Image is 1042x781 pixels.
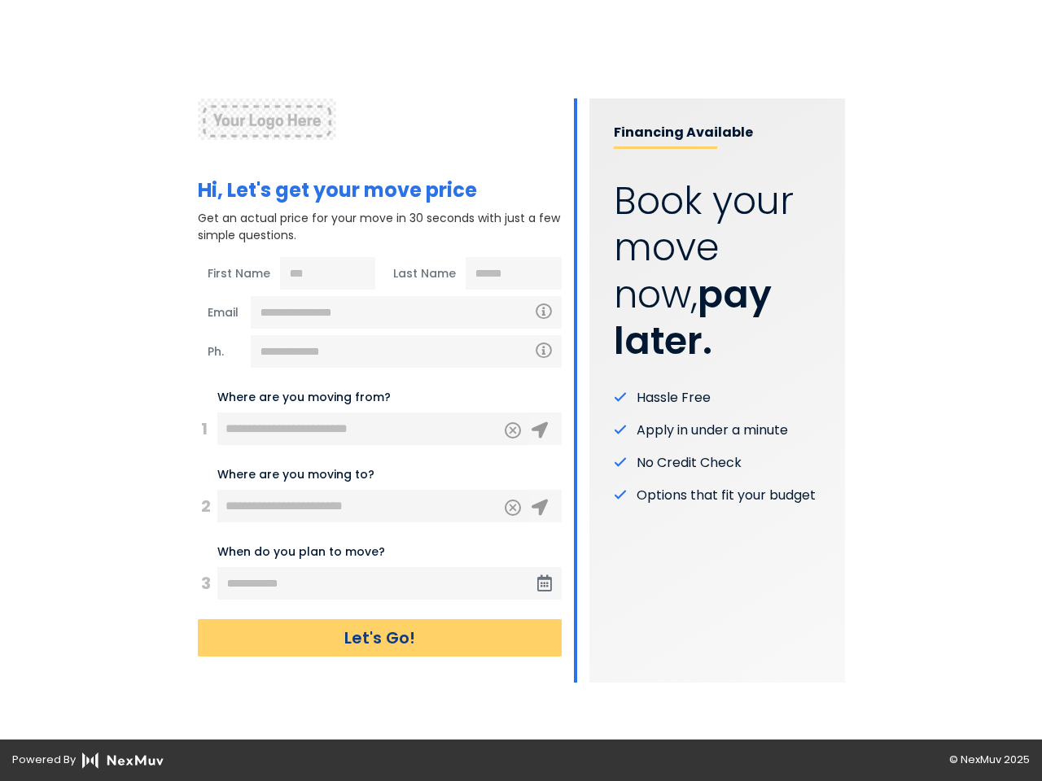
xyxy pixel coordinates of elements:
label: Where are you moving from? [217,389,391,406]
strong: pay later. [614,268,772,368]
span: Apply in under a minute [637,421,788,440]
span: Hassle Free [637,388,711,408]
span: No Credit Check [637,453,742,473]
button: Clear [505,422,521,438]
label: When do you plan to move? [217,543,385,561]
input: 456 Elm St, City, ST ZIP [217,490,529,522]
button: Clear [505,500,521,516]
a: +1 [541,111,562,127]
p: Financing Available [614,123,821,149]
a: Check Move Status [317,663,441,682]
span: Email [198,296,251,329]
p: Get an actual price for your move in 30 seconds with just a few simple questions. [198,210,562,244]
div: © NexMuv 2025 [521,752,1042,769]
span: Options that fit your budget [637,486,816,505]
h1: Hi, Let's get your move price [198,179,562,203]
label: Where are you moving to? [217,466,374,483]
p: Book your move now, [614,178,821,365]
span: Last Name [383,257,466,290]
span: First Name [198,257,280,290]
span: Ph. [198,335,251,368]
input: 123 Main St, City, ST ZIP [217,412,529,445]
button: Let's Go! [198,619,562,657]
